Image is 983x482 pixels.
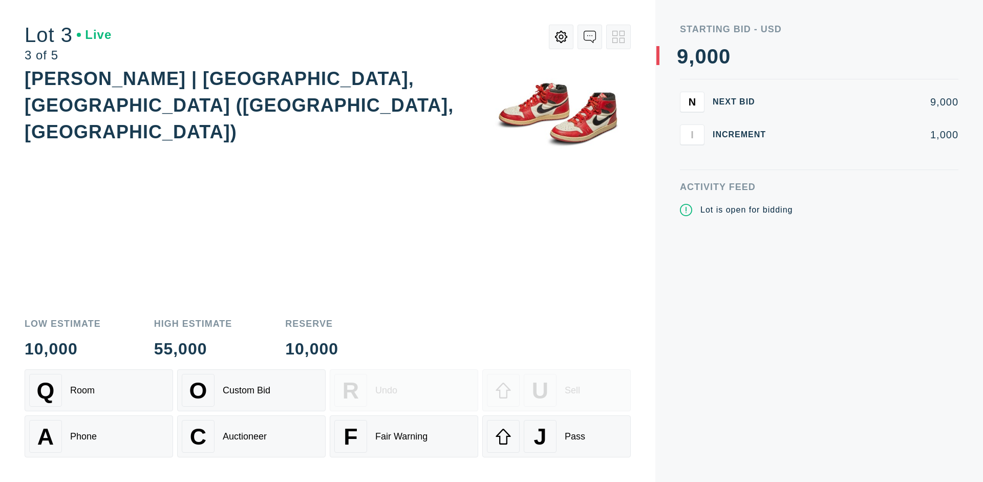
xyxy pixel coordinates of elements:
[532,378,548,404] span: U
[482,369,631,411] button: USell
[565,431,585,442] div: Pass
[700,204,793,216] div: Lot is open for bidding
[707,46,719,67] div: 0
[482,415,631,457] button: JPass
[677,46,689,67] div: 9
[713,131,774,139] div: Increment
[680,25,958,34] div: Starting Bid - USD
[37,378,55,404] span: Q
[190,424,206,450] span: C
[695,46,707,67] div: 0
[782,97,958,107] div: 9,000
[343,378,359,404] span: R
[25,369,173,411] button: QRoom
[25,49,112,61] div: 3 of 5
[70,385,95,396] div: Room
[177,369,326,411] button: OCustom Bid
[77,29,112,41] div: Live
[25,341,101,357] div: 10,000
[375,431,428,442] div: Fair Warning
[223,431,267,442] div: Auctioneer
[782,130,958,140] div: 1,000
[25,319,101,328] div: Low Estimate
[330,415,478,457] button: FFair Warning
[154,341,232,357] div: 55,000
[691,129,694,140] span: I
[285,341,338,357] div: 10,000
[70,431,97,442] div: Phone
[565,385,580,396] div: Sell
[680,182,958,192] div: Activity Feed
[680,92,704,112] button: N
[25,25,112,45] div: Lot 3
[375,385,397,396] div: Undo
[285,319,338,328] div: Reserve
[37,424,54,450] span: A
[689,46,695,251] div: ,
[533,424,546,450] span: J
[189,378,207,404] span: O
[689,96,696,108] span: N
[344,424,357,450] span: F
[680,124,704,145] button: I
[713,98,774,106] div: Next Bid
[154,319,232,328] div: High Estimate
[719,46,731,67] div: 0
[25,68,454,142] div: [PERSON_NAME] | [GEOGRAPHIC_DATA], [GEOGRAPHIC_DATA] ([GEOGRAPHIC_DATA], [GEOGRAPHIC_DATA])
[177,415,326,457] button: CAuctioneer
[223,385,270,396] div: Custom Bid
[25,415,173,457] button: APhone
[330,369,478,411] button: RUndo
